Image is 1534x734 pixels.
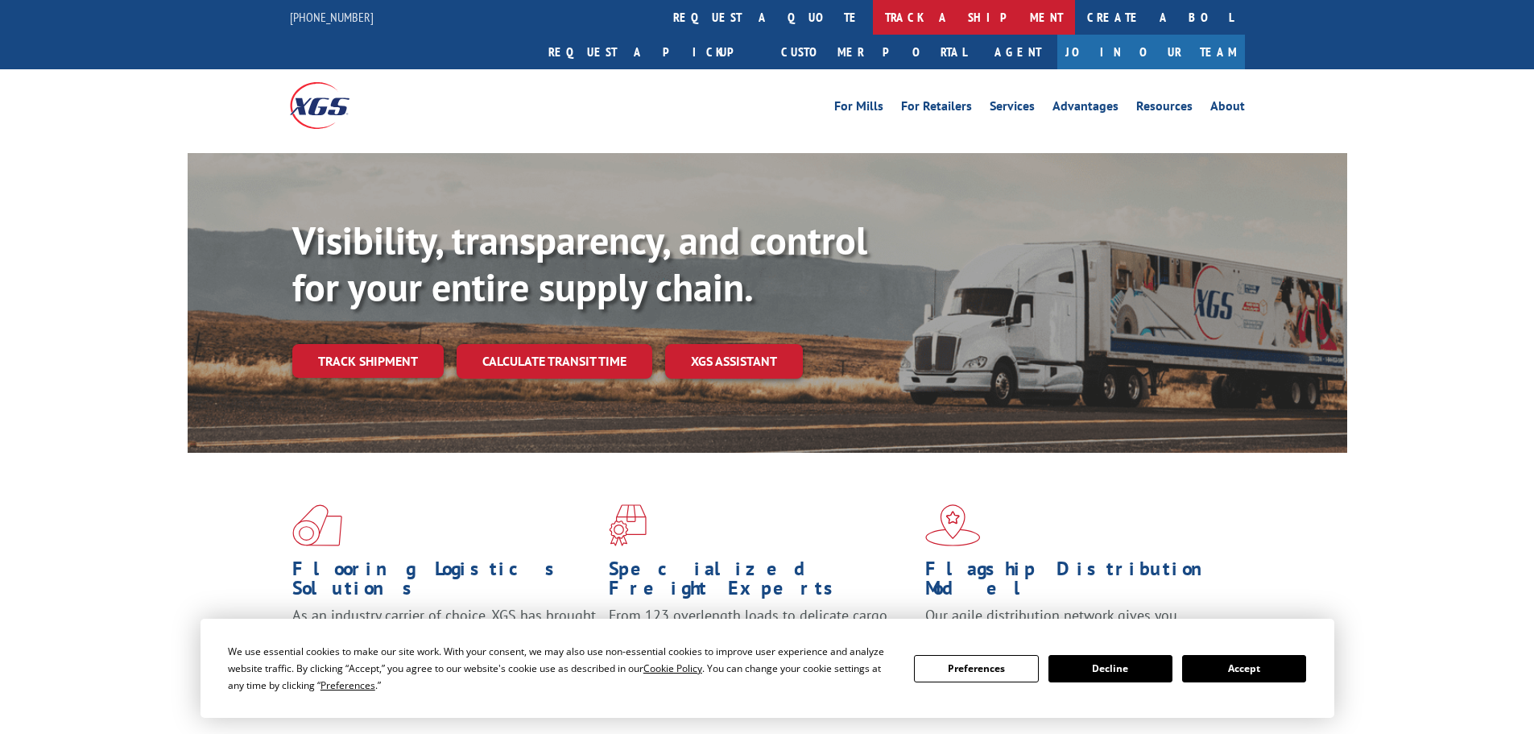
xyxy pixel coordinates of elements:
a: Resources [1136,100,1193,118]
img: xgs-icon-focused-on-flooring-red [609,504,647,546]
a: Track shipment [292,344,444,378]
span: Our agile distribution network gives you nationwide inventory management on demand. [925,606,1222,644]
h1: Specialized Freight Experts [609,559,913,606]
a: For Mills [834,100,883,118]
div: We use essential cookies to make our site work. With your consent, we may also use non-essential ... [228,643,895,694]
a: Calculate transit time [457,344,652,379]
a: For Retailers [901,100,972,118]
a: Join Our Team [1057,35,1245,69]
div: Cookie Consent Prompt [201,619,1334,718]
h1: Flooring Logistics Solutions [292,559,597,606]
span: As an industry carrier of choice, XGS has brought innovation and dedication to flooring logistics... [292,606,596,663]
p: From 123 overlength loads to delicate cargo, our experienced staff knows the best way to move you... [609,606,913,678]
a: Advantages [1052,100,1118,118]
button: Accept [1182,655,1306,682]
button: Preferences [914,655,1038,682]
a: Agent [978,35,1057,69]
a: Customer Portal [769,35,978,69]
button: Decline [1048,655,1172,682]
a: XGS ASSISTANT [665,344,803,379]
span: Preferences [320,678,375,692]
b: Visibility, transparency, and control for your entire supply chain. [292,215,867,312]
a: About [1210,100,1245,118]
a: [PHONE_NUMBER] [290,9,374,25]
span: Cookie Policy [643,661,702,675]
a: Request a pickup [536,35,769,69]
img: xgs-icon-flagship-distribution-model-red [925,504,981,546]
a: Services [990,100,1035,118]
img: xgs-icon-total-supply-chain-intelligence-red [292,504,342,546]
h1: Flagship Distribution Model [925,559,1230,606]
